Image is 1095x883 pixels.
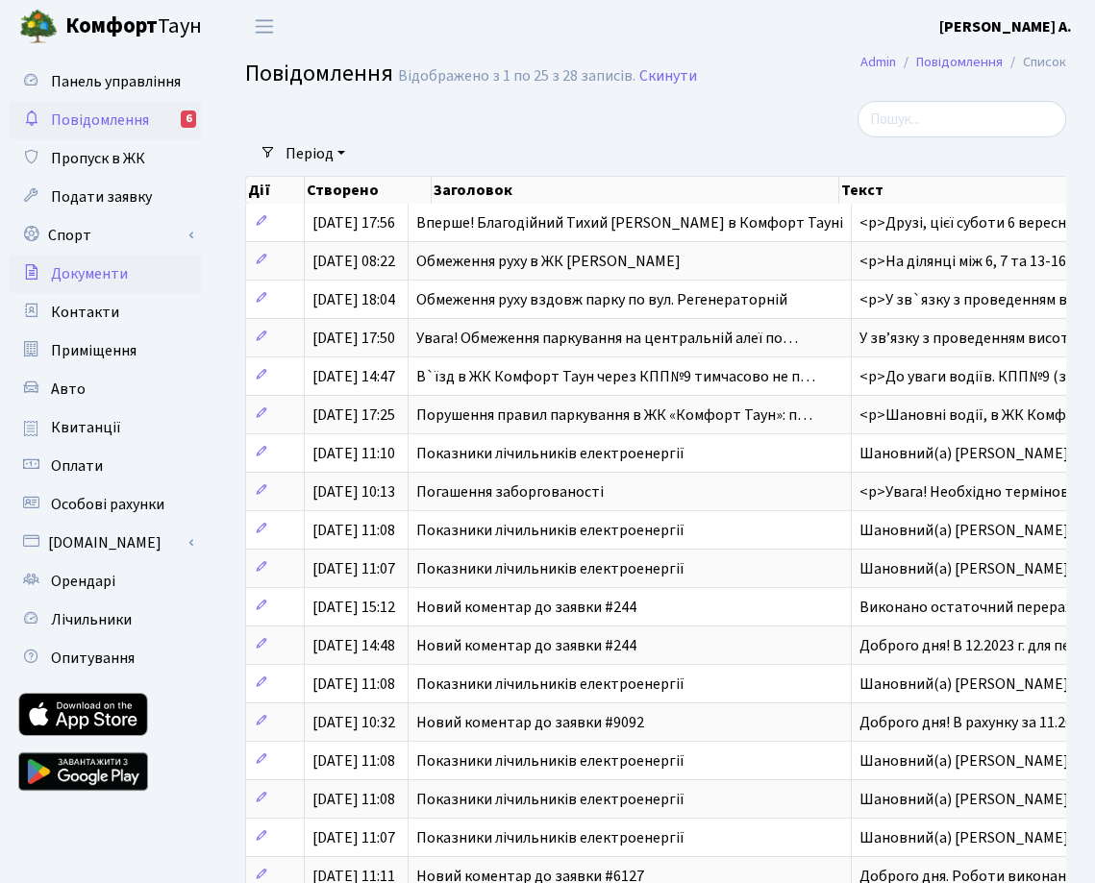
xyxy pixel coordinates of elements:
span: [DATE] 11:08 [312,750,395,772]
img: logo.png [19,8,58,46]
span: [DATE] 15:12 [312,597,395,618]
span: Обмеження руху в ЖК [PERSON_NAME] [416,251,681,272]
span: Вперше! Благодійний Тихий [PERSON_NAME] в Комфорт Тауні [416,212,843,233]
a: Період [278,137,353,170]
span: [DATE] 17:50 [312,328,395,349]
a: Лічильники [10,601,202,639]
span: Новий коментар до заявки #244 [416,597,636,618]
span: Документи [51,263,128,284]
span: [DATE] 11:07 [312,558,395,579]
span: [DATE] 17:56 [312,212,395,233]
th: Дії [246,177,305,204]
span: Показники лічильників електроенергії [416,674,684,695]
span: Лічильники [51,609,132,630]
span: [DATE] 11:08 [312,520,395,541]
span: Орендарі [51,571,115,592]
span: Показники лічильників електроенергії [416,520,684,541]
span: Особові рахунки [51,494,164,515]
span: В`їзд в ЖК Комфорт Таун через КПП№9 тимчасово не п… [416,366,815,387]
span: Увага! Обмеження паркування на центральній алеї по… [416,328,798,349]
span: Подати заявку [51,186,152,208]
span: [DATE] 14:47 [312,366,395,387]
li: Список [1003,52,1066,73]
a: Документи [10,255,202,293]
span: Показники лічильників електроенергії [416,827,684,848]
a: [DOMAIN_NAME] [10,524,202,562]
span: [DATE] 10:13 [312,481,395,503]
span: Показники лічильників електроенергії [416,443,684,464]
a: Скинути [639,67,697,86]
span: Пропуск в ЖК [51,148,145,169]
span: Панель управління [51,71,181,92]
span: Показники лічильників електроенергії [416,750,684,772]
b: Комфорт [65,11,158,41]
span: Таун [65,11,202,43]
span: Опитування [51,648,135,669]
span: Показники лічильників електроенергії [416,789,684,810]
a: Повідомлення6 [10,101,202,139]
a: [PERSON_NAME] А. [939,15,1072,38]
span: Повідомлення [245,57,393,90]
nav: breadcrumb [832,42,1095,83]
a: Подати заявку [10,178,202,216]
button: Переключити навігацію [240,11,288,42]
span: Авто [51,379,86,400]
span: Квитанції [51,417,121,438]
span: [DATE] 11:08 [312,789,395,810]
a: Опитування [10,639,202,677]
span: Контакти [51,302,119,323]
span: [DATE] 11:07 [312,827,395,848]
span: Обмеження руху вздовж парку по вул. Регенераторній [416,289,787,310]
th: Заголовок [432,177,839,204]
span: [DATE] 18:04 [312,289,395,310]
span: [DATE] 11:10 [312,443,395,464]
span: [DATE] 08:22 [312,251,395,272]
span: [DATE] 10:32 [312,712,395,733]
span: [DATE] 11:08 [312,674,395,695]
span: Повідомлення [51,110,149,131]
span: Показники лічильників електроенергії [416,558,684,579]
a: Панель управління [10,62,202,101]
a: Пропуск в ЖК [10,139,202,178]
span: Погашення заборгованості [416,481,604,503]
a: Admin [860,52,896,72]
span: Оплати [51,455,103,477]
a: Орендарі [10,562,202,601]
a: Спорт [10,216,202,255]
span: [DATE] 14:48 [312,635,395,656]
a: Приміщення [10,331,202,370]
span: Приміщення [51,340,137,361]
th: Створено [305,177,432,204]
a: Квитанції [10,408,202,447]
span: Порушення правил паркування в ЖК «Комфорт Таун»: п… [416,405,812,426]
input: Пошук... [858,101,1066,137]
a: Оплати [10,447,202,485]
a: Повідомлення [916,52,1003,72]
b: [PERSON_NAME] А. [939,16,1072,37]
span: Новий коментар до заявки #9092 [416,712,644,733]
a: Особові рахунки [10,485,202,524]
a: Контакти [10,293,202,331]
div: 6 [181,110,196,128]
span: Новий коментар до заявки #244 [416,635,636,656]
a: Авто [10,370,202,408]
span: [DATE] 17:25 [312,405,395,426]
div: Відображено з 1 по 25 з 28 записів. [398,67,635,86]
